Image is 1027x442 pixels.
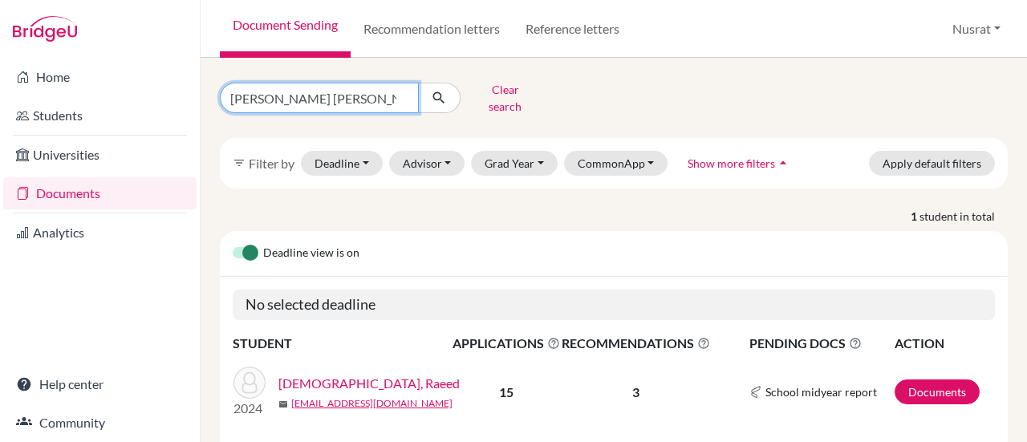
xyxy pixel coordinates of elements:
span: RECOMMENDATIONS [562,334,710,353]
a: Analytics [3,217,197,249]
a: Help center [3,368,197,400]
img: Islam, Raeed [233,367,266,399]
a: [DEMOGRAPHIC_DATA], Raeed [278,374,460,393]
h5: No selected deadline [233,290,995,320]
span: School midyear report [765,383,877,400]
b: 15 [499,384,513,399]
a: Universities [3,139,197,171]
a: Documents [3,177,197,209]
img: Common App logo [749,386,762,399]
a: Documents [895,379,980,404]
span: Filter by [249,156,294,171]
button: Clear search [461,77,550,119]
a: Community [3,407,197,439]
span: student in total [919,208,1008,225]
span: PENDING DOCS [749,334,893,353]
a: Home [3,61,197,93]
button: Grad Year [471,151,558,176]
button: Advisor [389,151,465,176]
span: Deadline view is on [263,244,359,263]
th: STUDENT [233,333,452,354]
img: Bridge-U [13,16,77,42]
span: mail [278,399,288,409]
strong: 1 [911,208,919,225]
p: 2024 [233,399,266,418]
p: 3 [562,383,710,402]
button: Deadline [301,151,383,176]
i: arrow_drop_up [775,155,791,171]
a: [EMAIL_ADDRESS][DOMAIN_NAME] [291,396,453,411]
button: Nusrat [945,14,1008,44]
input: Find student by name... [220,83,419,113]
th: ACTION [894,333,995,354]
button: Show more filtersarrow_drop_up [674,151,805,176]
i: filter_list [233,156,246,169]
span: APPLICATIONS [453,334,560,353]
button: Apply default filters [869,151,995,176]
span: Show more filters [688,156,775,170]
button: CommonApp [564,151,668,176]
a: Students [3,99,197,132]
